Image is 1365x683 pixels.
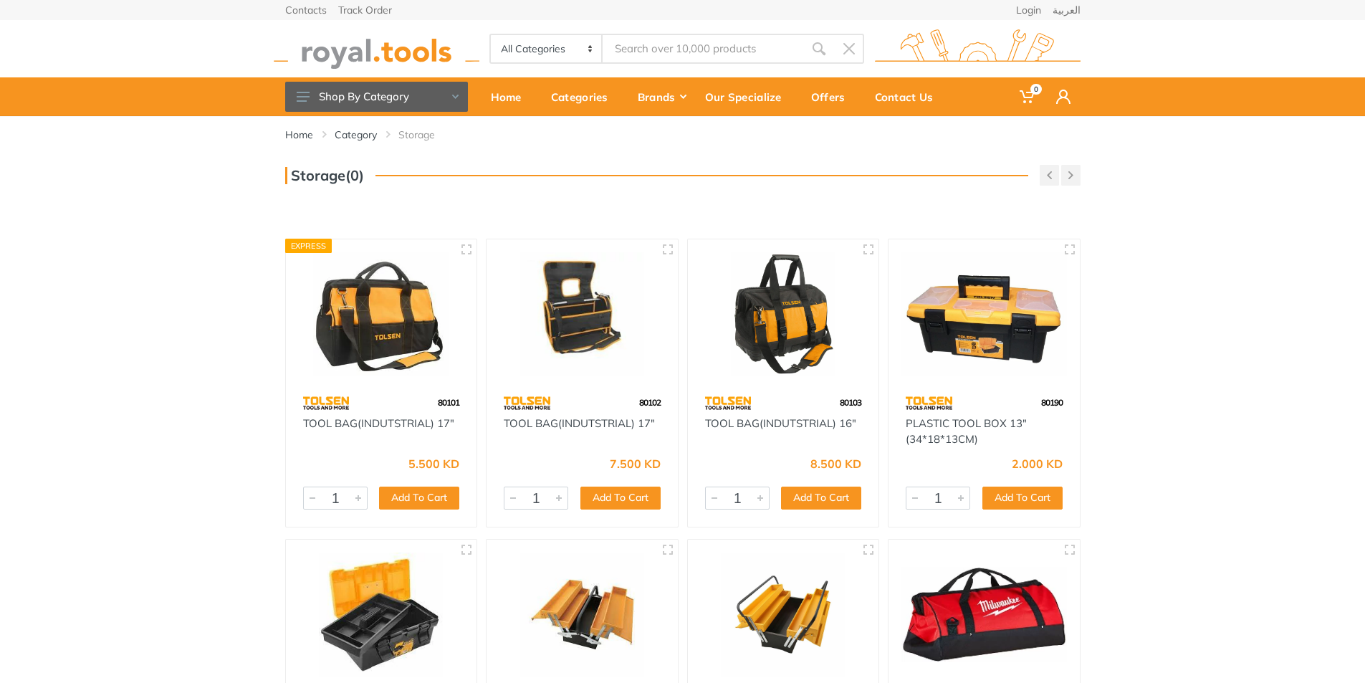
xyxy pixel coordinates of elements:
[504,416,655,430] a: TOOL BAG(INDUTSTRIAL) 17"
[408,458,459,469] div: 5.500 KD
[810,458,861,469] div: 8.500 KD
[303,416,454,430] a: TOOL BAG(INDUTSTRIAL) 17"
[701,553,866,677] img: Royal Tools - TOOL BOX 495X200X290MM
[865,77,953,116] a: Contact Us
[379,487,459,510] button: Add To Cart
[1016,5,1041,15] a: Login
[499,252,665,376] img: Royal Tools - TOOL BAG(INDUTSTRIAL) 17
[274,29,479,69] img: royal.tools Logo
[875,29,1081,69] img: royal.tools Logo
[303,391,350,416] img: 64.webp
[801,77,865,116] a: Offers
[285,239,332,253] div: Express
[285,82,468,112] button: Shop By Category
[901,553,1067,677] img: Royal Tools - tools bag
[299,252,464,376] img: Royal Tools - TOOL BAG(INDUTSTRIAL) 17
[481,82,541,112] div: Home
[982,487,1063,510] button: Add To Cart
[338,5,392,15] a: Track Order
[901,252,1067,376] img: Royal Tools - PLASTIC TOOL BOX 13
[541,82,628,112] div: Categories
[705,416,856,430] a: TOOL BAG(INDUTSTRIAL) 16"
[801,82,865,112] div: Offers
[705,391,752,416] img: 64.webp
[840,397,861,408] span: 80103
[285,128,313,142] a: Home
[1053,5,1081,15] a: العربية
[491,35,603,62] select: Category
[1012,458,1063,469] div: 2.000 KD
[438,397,459,408] span: 80101
[701,252,866,376] img: Royal Tools - TOOL BAG(INDUTSTRIAL) 16
[1041,397,1063,408] span: 80190
[781,487,861,510] button: Add To Cart
[695,77,801,116] a: Our Specialize
[695,82,801,112] div: Our Specialize
[499,553,665,677] img: Royal Tools - TOOL BOX 404X200X195MM
[603,34,803,64] input: Site search
[906,416,1027,446] a: PLASTIC TOOL BOX 13"(34*18*13CM)
[285,167,364,184] h3: Storage(0)
[1010,77,1046,116] a: 0
[639,397,661,408] span: 80102
[1030,84,1042,95] span: 0
[285,5,327,15] a: Contacts
[398,128,456,142] li: Storage
[481,77,541,116] a: Home
[610,458,661,469] div: 7.500 KD
[628,82,695,112] div: Brands
[285,128,1081,142] nav: breadcrumb
[299,553,464,677] img: Royal Tools - HEAVY DUTY PLASTIC TOOL BOX17
[541,77,628,116] a: Categories
[504,391,550,416] img: 64.webp
[906,391,952,416] img: 64.webp
[335,128,377,142] a: Category
[580,487,661,510] button: Add To Cart
[865,82,953,112] div: Contact Us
